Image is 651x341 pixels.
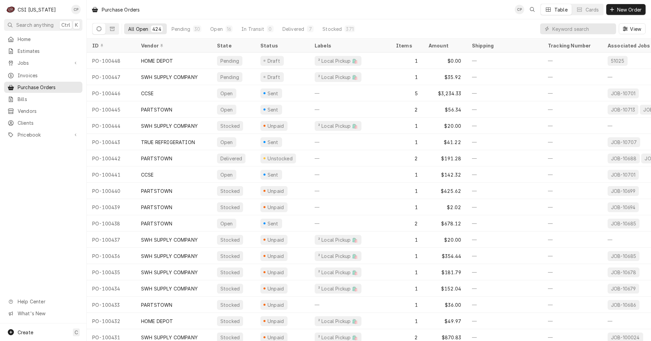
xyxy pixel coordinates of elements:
div: — [542,280,602,297]
div: ² Local Pickup 🛍️ [317,122,359,129]
div: — [467,199,542,215]
div: PO-100432 [87,313,136,329]
div: PO-100445 [87,101,136,118]
div: ² Local Pickup 🛍️ [317,57,359,64]
div: Tracking Number [548,42,597,49]
div: 2 [391,215,423,232]
span: View [629,25,643,33]
div: Sent [267,171,279,178]
div: $191.28 [423,150,467,166]
div: ² Local Pickup 🛍️ [317,318,359,325]
a: Go to Pricebook [4,129,82,140]
div: Labels [315,42,385,49]
button: Search anythingCtrlK [4,19,82,31]
div: PARTSTOWN [141,187,172,195]
div: JOB-10685 [610,220,637,227]
span: Help Center [18,298,78,305]
div: $56.34 [423,101,467,118]
div: — [309,134,391,150]
div: SWH SUPPLY COMPANY [141,122,198,129]
div: Table [554,6,568,13]
div: $0.00 [423,53,467,69]
div: JOB-10694 [610,204,636,211]
div: Draft [267,74,281,81]
span: Home [18,36,79,43]
div: JOB-10685 [610,253,637,260]
div: — [309,150,391,166]
a: Bills [4,94,82,105]
div: SWH SUPPLY COMPANY [141,334,198,341]
div: $181.79 [423,264,467,280]
a: Go to Jobs [4,57,82,68]
div: — [467,232,542,248]
div: — [542,264,602,280]
div: ² Local Pickup 🛍️ [317,334,359,341]
div: SWH SUPPLY COMPANY [141,74,198,81]
a: Go to Help Center [4,296,82,307]
div: ² Local Pickup 🛍️ [317,236,359,243]
div: CSI [US_STATE] [18,6,56,13]
div: JOB-10679 [610,285,636,292]
div: Stocked [220,253,240,260]
div: ² Local Pickup 🛍️ [317,253,359,260]
div: Craig Pierce's Avatar [71,5,81,14]
div: Unpaid [267,122,285,129]
div: Pending [220,74,240,81]
div: — [542,101,602,118]
a: Invoices [4,70,82,81]
div: PO-100442 [87,150,136,166]
div: $142.32 [423,166,467,183]
div: Stocked [220,269,240,276]
input: Keyword search [552,23,613,34]
div: Delivered [282,25,304,33]
a: Clients [4,117,82,128]
div: PO-100440 [87,183,136,199]
div: — [467,166,542,183]
div: 1 [391,183,423,199]
span: K [75,21,78,28]
div: — [542,215,602,232]
div: 1 [391,134,423,150]
div: $36.00 [423,297,467,313]
div: Open [220,106,234,113]
span: Jobs [18,59,69,66]
div: HOME DEPOT [141,318,173,325]
div: Draft [267,57,281,64]
button: New Order [606,4,646,15]
div: PO-100443 [87,134,136,150]
div: SWH SUPPLY COMPANY [141,253,198,260]
div: CP [71,5,81,14]
div: 51025 [610,57,625,64]
div: SWH SUPPLY COMPANY [141,236,198,243]
div: ² Local Pickup 🛍️ [317,285,359,292]
div: Unpaid [267,236,285,243]
div: Stocked [220,334,240,341]
div: $41.22 [423,134,467,150]
span: Search anything [16,21,54,28]
div: — [542,183,602,199]
div: — [542,150,602,166]
div: 424 [152,25,161,33]
div: JOB-10688 [610,155,637,162]
div: All Open [128,25,148,33]
div: Status [260,42,302,49]
div: Stocked [220,236,240,243]
div: — [542,53,602,69]
div: Sent [267,106,279,113]
div: Craig Pierce's Avatar [515,5,524,14]
div: Unpaid [267,285,285,292]
span: Pricebook [18,131,69,138]
div: 1 [391,118,423,134]
div: Stocked [322,25,342,33]
div: PARTSTOWN [141,204,172,211]
div: 2 [391,101,423,118]
div: ² Local Pickup 🛍️ [317,269,359,276]
a: Purchase Orders [4,82,82,93]
span: Ctrl [61,21,70,28]
div: JOB-10678 [610,269,637,276]
button: View [619,23,646,34]
div: — [467,118,542,134]
div: Unpaid [267,187,285,195]
div: PO-100441 [87,166,136,183]
div: Open [210,25,223,33]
